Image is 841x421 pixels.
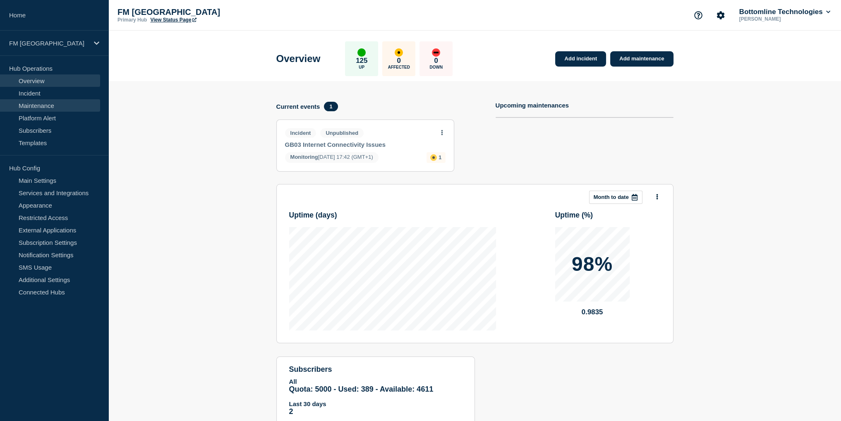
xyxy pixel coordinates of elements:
[738,8,832,16] button: Bottomline Technologies
[432,48,440,57] div: down
[289,400,462,407] p: Last 30 days
[289,378,462,385] p: All
[150,17,196,23] a: View Status Page
[276,53,321,65] h1: Overview
[356,57,367,65] p: 125
[320,128,364,138] span: Unpublished
[290,154,318,160] span: Monitoring
[324,102,338,111] span: 1
[434,57,438,65] p: 0
[359,65,364,69] p: Up
[555,51,606,67] a: Add incident
[289,365,462,374] h4: subscribers
[555,308,630,316] p: 0.9835
[9,40,89,47] p: FM [GEOGRAPHIC_DATA]
[357,48,366,57] div: up
[589,191,642,204] button: Month to date
[690,7,707,24] button: Support
[496,102,569,109] h4: Upcoming maintenances
[285,152,379,163] span: [DATE] 17:42 (GMT+1)
[397,57,401,65] p: 0
[738,16,824,22] p: [PERSON_NAME]
[117,7,283,17] p: FM [GEOGRAPHIC_DATA]
[429,65,443,69] p: Down
[594,194,629,200] p: Month to date
[555,211,661,220] h3: Uptime ( % )
[276,103,320,110] h4: Current events
[117,17,147,23] p: Primary Hub
[430,154,437,161] div: affected
[438,154,441,160] p: 1
[388,65,410,69] p: Affected
[610,51,673,67] a: Add maintenance
[289,211,496,220] h3: Uptime ( days )
[712,7,729,24] button: Account settings
[289,385,434,393] span: Quota: 5000 - Used: 389 - Available: 4611
[395,48,403,57] div: affected
[572,254,613,274] p: 98%
[285,141,434,148] a: GB03 Internet Connectivity Issues
[289,407,462,416] p: 2
[285,128,316,138] span: Incident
